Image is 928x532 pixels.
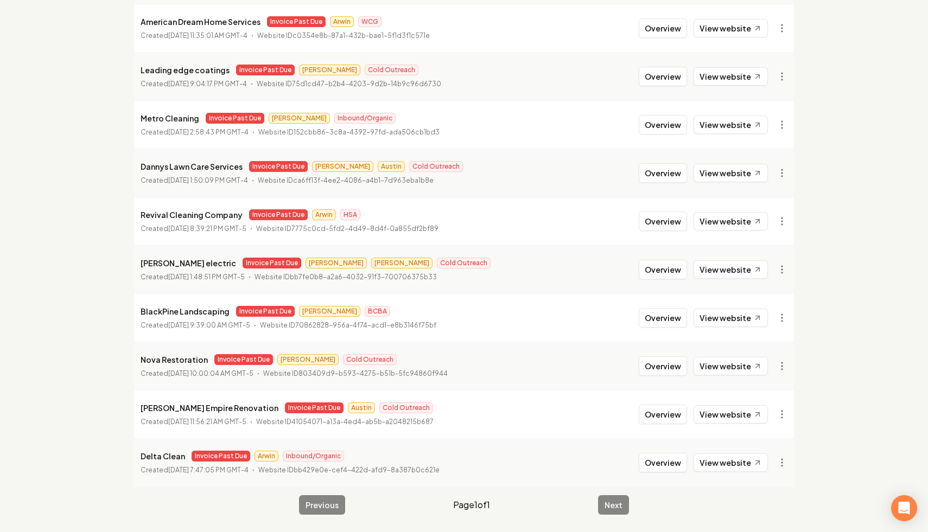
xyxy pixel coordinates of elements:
span: [PERSON_NAME] [306,258,367,268]
span: Austin [348,402,375,413]
span: Inbound/Organic [334,113,396,124]
p: Created [141,175,248,186]
button: Overview [639,115,687,134]
a: View website [694,453,768,472]
p: American Dream Home Services [141,15,260,28]
time: [DATE] 2:58:43 PM GMT-4 [168,128,249,136]
p: Created [141,223,246,234]
span: Invoice Past Due [192,451,250,462]
span: Invoice Past Due [285,402,344,413]
p: Created [141,416,246,427]
time: [DATE] 10:00:04 AM GMT-5 [168,369,253,377]
span: WCG [358,16,382,27]
span: [PERSON_NAME] [299,306,360,317]
button: Overview [639,356,687,376]
p: Website ID 75d1cd47-b2b4-4203-9d2b-14b9c96d6730 [257,79,441,89]
p: [PERSON_NAME] Empire Renovation [141,401,278,414]
time: [DATE] 9:39:00 AM GMT-5 [168,321,250,329]
a: View website [694,164,768,182]
p: Website ID bb7fe0b8-a2a6-4032-91f3-700706375b33 [255,272,437,283]
button: Overview [639,453,687,472]
span: Cold Outreach [343,354,397,365]
p: Website ID 803409d9-b593-4275-b51b-5fc94860f944 [263,368,448,379]
p: Created [141,79,247,89]
a: View website [694,19,768,37]
span: Page 1 of 1 [453,498,490,511]
p: [PERSON_NAME] electric [141,257,236,270]
time: [DATE] 8:39:21 PM GMT-5 [168,225,246,233]
span: Invoice Past Due [236,306,295,317]
a: View website [694,116,768,134]
span: Cold Outreach [379,402,433,413]
p: Metro Cleaning [141,112,199,125]
span: Invoice Past Due [249,161,308,172]
a: View website [694,212,768,230]
button: Overview [639,405,687,424]
p: Website ID 70862828-956a-4f74-acd1-e8b3146f75bf [260,320,436,331]
span: Invoice Past Due [214,354,273,365]
span: [PERSON_NAME] [312,161,373,172]
span: Austin [378,161,405,172]
p: Revival Cleaning Company [141,208,243,221]
button: Overview [639,308,687,328]
span: Invoice Past Due [249,209,308,220]
p: Website ID 41054071-a13a-4ed4-ab5b-a2048215b687 [256,416,434,427]
span: Invoice Past Due [236,65,295,75]
p: Created [141,368,253,379]
a: View website [694,309,768,327]
p: Created [141,465,249,476]
time: [DATE] 1:48:51 PM GMT-5 [168,273,245,281]
span: Cold Outreach [437,258,491,268]
p: Website ID bb429e0e-cef4-422d-afd9-8a387b0c621e [258,465,440,476]
span: [PERSON_NAME] [277,354,339,365]
p: Created [141,127,249,138]
p: Dannys Lawn Care Services [141,160,243,173]
div: Open Intercom Messenger [891,495,917,521]
p: Created [141,272,245,283]
time: [DATE] 9:04:17 PM GMT-4 [168,80,247,88]
p: Delta Clean [141,450,185,463]
span: [PERSON_NAME] [371,258,433,268]
span: HSA [340,209,360,220]
time: [DATE] 7:47:05 PM GMT-4 [168,466,249,474]
p: Website ID 152cbb86-3c8a-4392-97fd-ada506cb1bd3 [258,127,440,138]
p: Website ID 7775c0cd-5fd2-4d49-8d4f-0a855df2bf89 [256,223,438,234]
p: Created [141,320,250,331]
span: Arwin [330,16,354,27]
span: Cold Outreach [365,65,418,75]
span: BCBA [365,306,390,317]
p: Website ID ca6ff13f-4ee2-4086-a4b1-7d963eba1b8e [258,175,434,186]
span: [PERSON_NAME] [269,113,330,124]
p: Nova Restoration [141,353,208,366]
a: View website [694,67,768,86]
button: Overview [639,163,687,183]
p: Leading edge coatings [141,63,230,76]
p: BlackPine Landscaping [141,305,230,318]
time: [DATE] 1:50:09 PM GMT-4 [168,176,248,184]
span: Arwin [255,451,278,462]
button: Overview [639,18,687,38]
span: Cold Outreach [409,161,463,172]
span: Invoice Past Due [243,258,301,268]
p: Website ID c0354e8b-87a1-432b-bae1-5f1d3f1c571e [257,30,430,41]
a: View website [694,357,768,375]
span: Invoice Past Due [267,16,326,27]
a: View website [694,260,768,279]
span: Arwin [312,209,336,220]
a: View website [694,405,768,424]
time: [DATE] 11:56:21 AM GMT-5 [168,418,246,426]
time: [DATE] 11:35:01 AM GMT-4 [168,31,247,40]
span: Invoice Past Due [206,113,264,124]
span: [PERSON_NAME] [299,65,360,75]
span: Inbound/Organic [283,451,344,462]
button: Overview [639,211,687,231]
button: Overview [639,260,687,279]
button: Overview [639,67,687,86]
p: Created [141,30,247,41]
